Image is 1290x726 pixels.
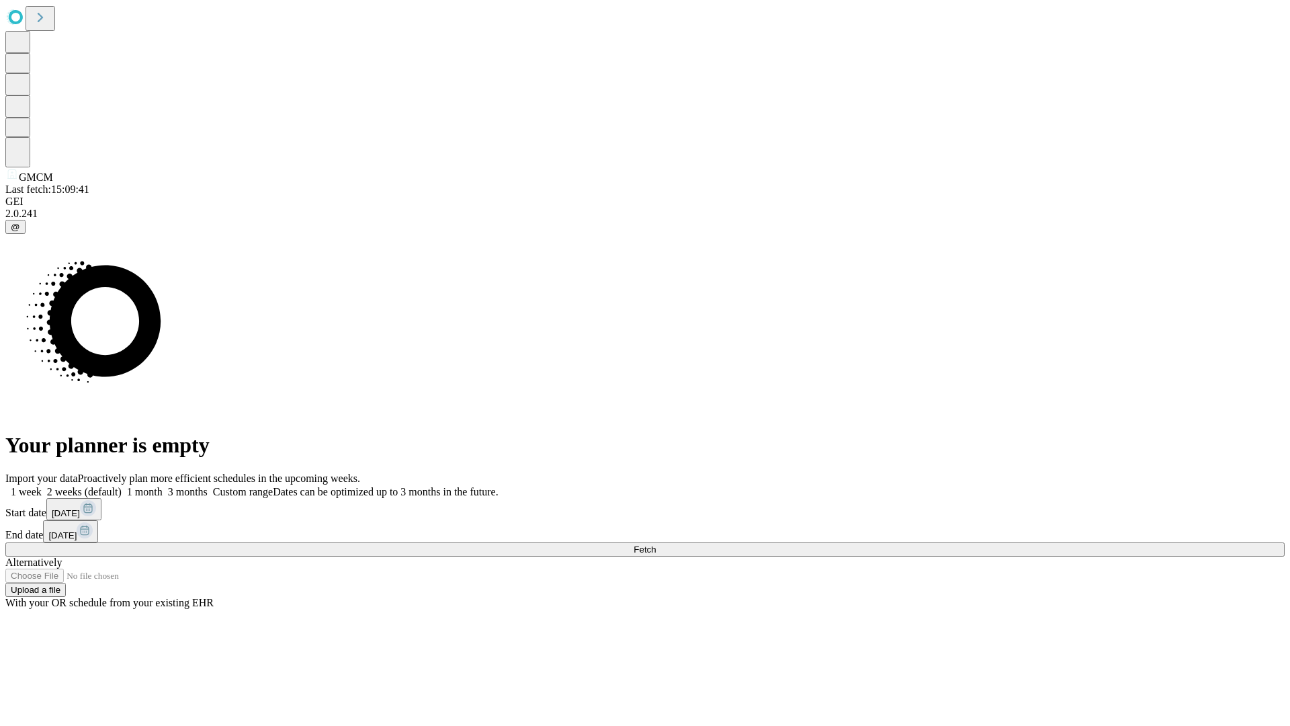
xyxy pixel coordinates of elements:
[273,486,498,497] span: Dates can be optimized up to 3 months in the future.
[5,583,66,597] button: Upload a file
[5,542,1285,557] button: Fetch
[5,196,1285,208] div: GEI
[5,557,62,568] span: Alternatively
[5,184,89,195] span: Last fetch: 15:09:41
[5,520,1285,542] div: End date
[5,597,214,608] span: With your OR schedule from your existing EHR
[48,530,77,540] span: [DATE]
[168,486,208,497] span: 3 months
[127,486,163,497] span: 1 month
[5,208,1285,220] div: 2.0.241
[47,486,122,497] span: 2 weeks (default)
[46,498,101,520] button: [DATE]
[19,171,53,183] span: GMCM
[43,520,98,542] button: [DATE]
[11,486,42,497] span: 1 week
[11,222,20,232] span: @
[5,498,1285,520] div: Start date
[5,473,78,484] span: Import your data
[5,433,1285,458] h1: Your planner is empty
[634,544,656,555] span: Fetch
[52,508,80,518] span: [DATE]
[78,473,360,484] span: Proactively plan more efficient schedules in the upcoming weeks.
[5,220,26,234] button: @
[213,486,273,497] span: Custom range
